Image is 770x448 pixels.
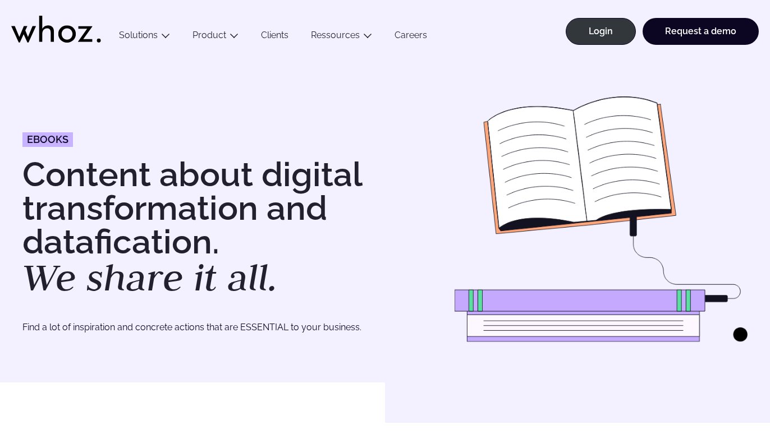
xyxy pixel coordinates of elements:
a: Product [192,30,226,40]
button: Solutions [108,30,181,45]
span: EBOOKS [27,135,68,145]
button: Product [181,30,250,45]
em: We share it all. [22,252,278,302]
a: Request a demo [643,18,759,45]
p: Find a lot of inspiration and concrete actions that are ESSENTIAL to your business. [22,320,374,334]
a: Careers [383,30,438,45]
a: Ressources [311,30,360,40]
h1: Content about digital transformation and datafication. [22,158,374,297]
button: Ressources [300,30,383,45]
a: Clients [250,30,300,45]
a: Login [566,18,636,45]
